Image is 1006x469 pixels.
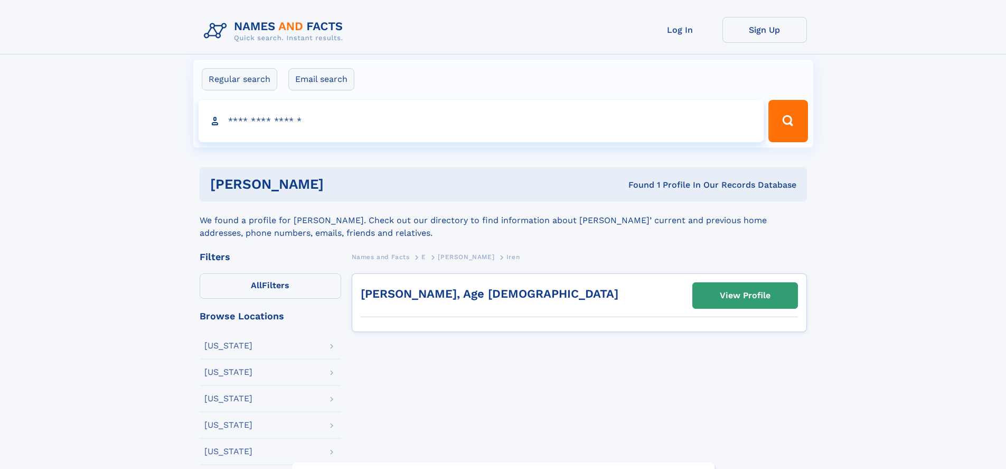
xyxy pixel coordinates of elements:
div: [US_STATE] [204,447,252,456]
a: Names and Facts [352,250,410,263]
div: [US_STATE] [204,342,252,350]
div: View Profile [720,283,770,308]
button: Search Button [768,100,807,142]
div: We found a profile for [PERSON_NAME]. Check out our directory to find information about [PERSON_N... [200,201,807,240]
span: E [421,253,426,261]
div: [US_STATE] [204,421,252,429]
input: search input [199,100,764,142]
span: All [251,280,262,290]
a: [PERSON_NAME] [438,250,494,263]
span: [PERSON_NAME] [438,253,494,261]
div: [US_STATE] [204,368,252,376]
img: Logo Names and Facts [200,17,352,45]
span: Iren [506,253,520,261]
h1: [PERSON_NAME] [210,178,476,191]
div: Browse Locations [200,311,341,321]
div: Filters [200,252,341,262]
a: E [421,250,426,263]
label: Filters [200,273,341,299]
a: [PERSON_NAME], Age [DEMOGRAPHIC_DATA] [361,287,618,300]
label: Email search [288,68,354,90]
div: Found 1 Profile In Our Records Database [476,179,796,191]
a: Sign Up [722,17,807,43]
div: [US_STATE] [204,394,252,403]
label: Regular search [202,68,277,90]
a: Log In [638,17,722,43]
a: View Profile [693,283,797,308]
